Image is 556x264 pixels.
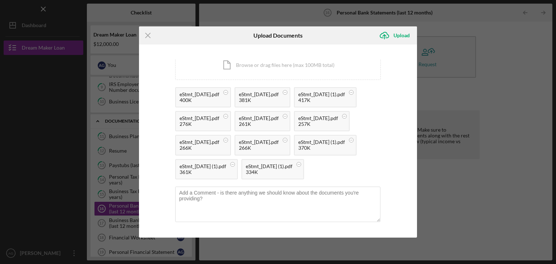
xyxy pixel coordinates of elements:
[180,97,219,103] div: 400K
[393,28,410,43] div: Upload
[180,163,226,169] div: eStmt_[DATE] (1).pdf
[246,163,292,169] div: eStmt_[DATE] (1).pdf
[180,139,219,145] div: eStmt_[DATE].pdf
[253,32,303,39] h6: Upload Documents
[298,97,345,103] div: 417K
[298,91,345,97] div: eStmt_[DATE] (1).pdf
[180,145,219,151] div: 266K
[239,115,279,121] div: eStmt_[DATE].pdf
[375,28,417,43] button: Upload
[298,115,338,121] div: eStmt_[DATE].pdf
[298,121,338,127] div: 257K
[180,121,219,127] div: 276K
[239,121,279,127] div: 261K
[298,139,345,145] div: eStmt_[DATE] (1).pdf
[180,115,219,121] div: eStmt_[DATE].pdf
[239,91,279,97] div: eStmt_[DATE].pdf
[239,97,279,103] div: 381K
[246,169,292,175] div: 334K
[239,145,279,151] div: 266K
[180,169,226,175] div: 361K
[180,91,219,97] div: eStmt_[DATE].pdf
[239,139,279,145] div: eStmt_[DATE].pdf
[298,145,345,151] div: 370K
